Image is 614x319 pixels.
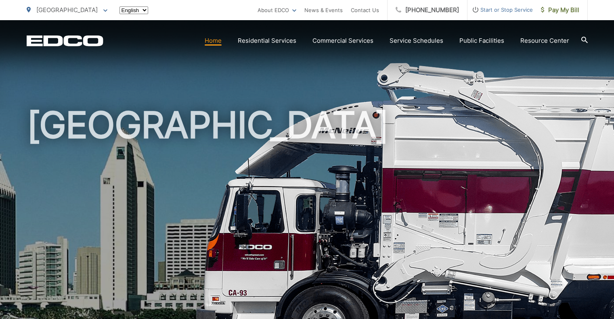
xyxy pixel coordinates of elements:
[36,6,98,14] span: [GEOGRAPHIC_DATA]
[541,5,579,15] span: Pay My Bill
[205,36,222,46] a: Home
[351,5,379,15] a: Contact Us
[520,36,569,46] a: Resource Center
[238,36,296,46] a: Residential Services
[390,36,443,46] a: Service Schedules
[258,5,296,15] a: About EDCO
[312,36,373,46] a: Commercial Services
[119,6,148,14] select: Select a language
[304,5,343,15] a: News & Events
[459,36,504,46] a: Public Facilities
[27,35,103,46] a: EDCD logo. Return to the homepage.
